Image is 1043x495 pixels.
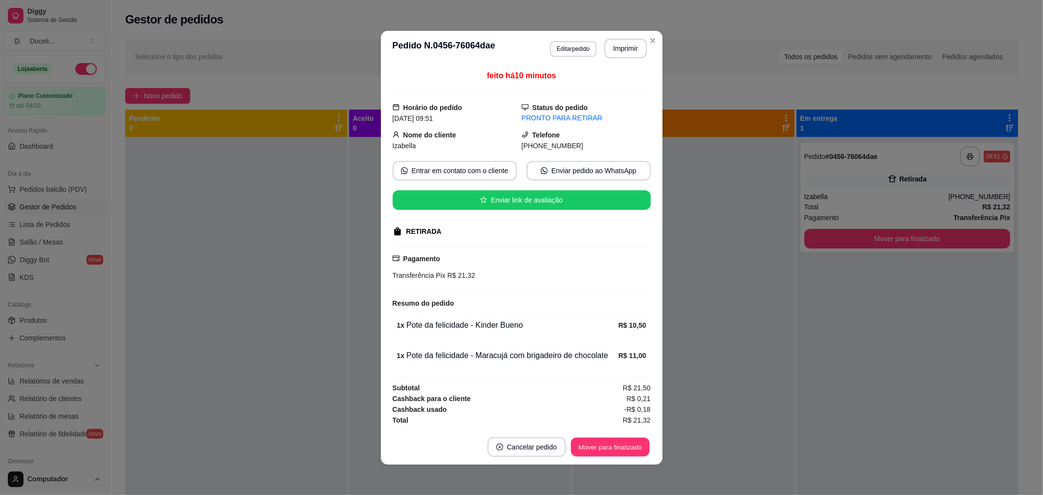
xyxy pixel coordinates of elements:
[487,71,556,80] span: feito há 10 minutos
[397,352,405,360] strong: 1 x
[393,131,399,138] span: user
[619,321,646,329] strong: R$ 10,50
[624,404,651,415] span: -R$ 0,18
[397,321,405,329] strong: 1 x
[619,352,646,360] strong: R$ 11,00
[403,131,456,139] strong: Nome do cliente
[550,41,597,57] button: Editarpedido
[403,255,440,263] strong: Pagamento
[397,350,619,361] div: Pote da felicidade - Maracujá com brigadeiro de chocolate
[393,190,651,210] button: starEnviar link de avaliação
[393,384,420,392] strong: Subtotal
[393,416,408,424] strong: Total
[522,104,529,111] span: desktop
[533,131,560,139] strong: Telefone
[522,131,529,138] span: phone
[445,271,475,279] span: R$ 21,32
[623,382,651,393] span: R$ 21,50
[645,33,661,48] button: Close
[626,393,650,404] span: R$ 0,21
[393,104,399,111] span: calendar
[393,299,454,307] strong: Resumo do pedido
[393,142,416,150] span: Izabella
[488,437,566,457] button: close-circleCancelar pedido
[403,104,463,112] strong: Horário do pedido
[393,271,445,279] span: Transferência Pix
[496,444,503,450] span: close-circle
[393,39,495,58] h3: Pedido N. 0456-76064dae
[393,395,471,403] strong: Cashback para o cliente
[623,415,651,426] span: R$ 21,32
[401,167,408,174] span: whats-app
[604,39,647,58] button: Imprimir
[406,226,442,237] div: RETIRADA
[527,161,651,180] button: whats-appEnviar pedido ao WhatsApp
[397,319,619,331] div: Pote da felicidade - Kinder Bueno
[393,114,433,122] span: [DATE] 09:51
[533,104,588,112] strong: Status do pedido
[541,167,548,174] span: whats-app
[522,113,651,123] div: PRONTO PARA RETIRAR
[393,161,517,180] button: whats-appEntrar em contato com o cliente
[393,405,447,413] strong: Cashback usado
[480,197,487,203] span: star
[522,142,583,150] span: [PHONE_NUMBER]
[571,437,649,456] button: Mover para finalizado
[393,255,399,262] span: credit-card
